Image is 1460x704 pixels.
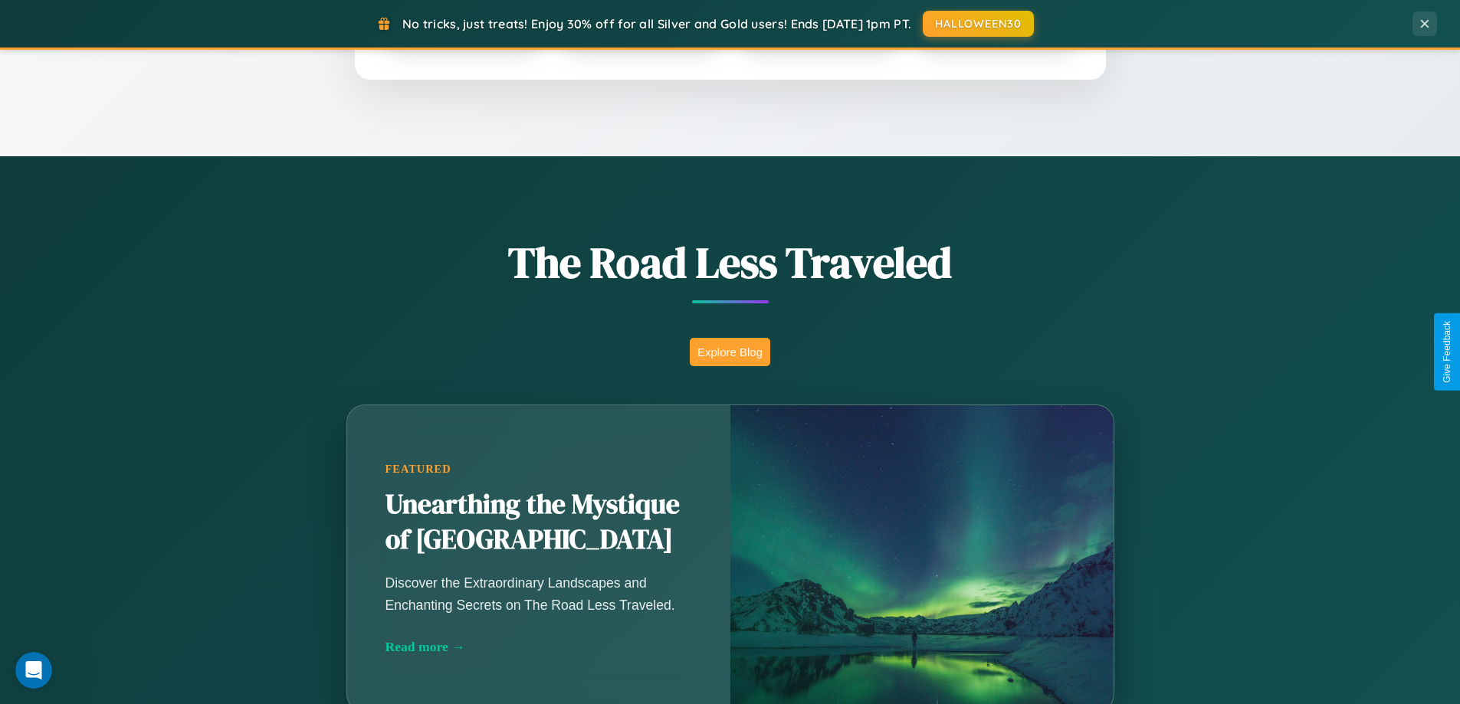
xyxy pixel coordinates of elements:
div: Read more → [386,639,692,655]
iframe: Intercom live chat [15,652,52,689]
h1: The Road Less Traveled [271,233,1190,292]
span: No tricks, just treats! Enjoy 30% off for all Silver and Gold users! Ends [DATE] 1pm PT. [402,16,911,31]
div: Featured [386,463,692,476]
div: Give Feedback [1442,321,1452,383]
h2: Unearthing the Mystique of [GEOGRAPHIC_DATA] [386,487,692,558]
button: HALLOWEEN30 [923,11,1034,37]
button: Explore Blog [690,338,770,366]
p: Discover the Extraordinary Landscapes and Enchanting Secrets on The Road Less Traveled. [386,572,692,615]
